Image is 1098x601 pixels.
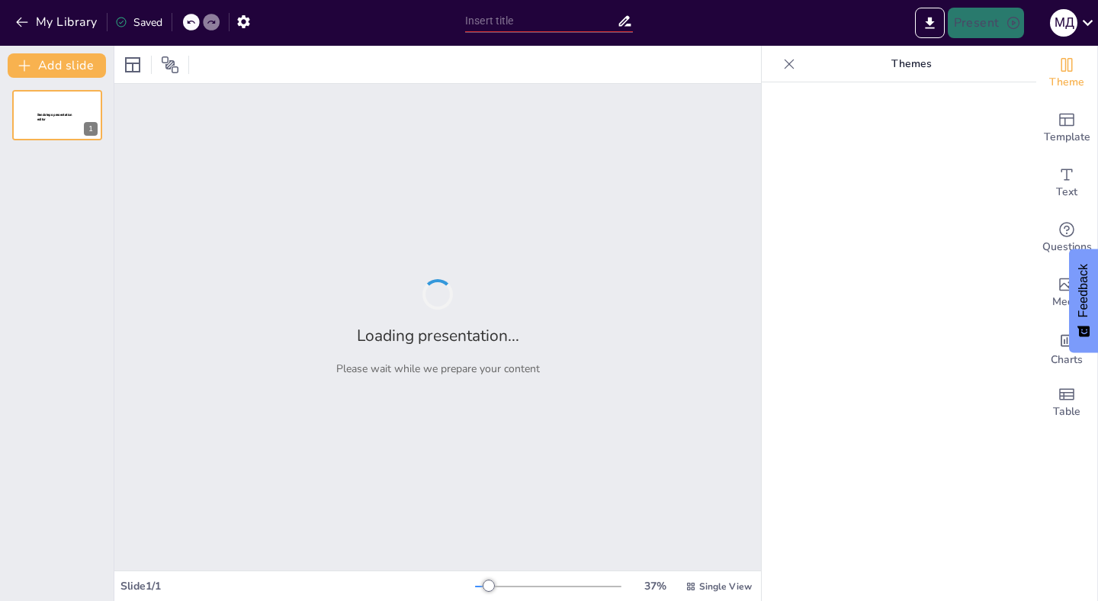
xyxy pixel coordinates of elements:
span: Position [161,56,179,74]
div: 1 [12,90,102,140]
span: Text [1056,184,1077,201]
span: Single View [699,580,752,593]
p: Themes [801,46,1021,82]
span: Feedback [1077,264,1090,317]
div: Add images, graphics, shapes or video [1036,265,1097,320]
button: Cannot delete last slide [79,95,98,113]
div: Slide 1 / 1 [120,579,475,593]
div: 1 [84,122,98,136]
span: Table [1053,403,1080,420]
button: Feedback - Show survey [1069,249,1098,352]
button: My Library [11,10,104,34]
span: Theme [1049,74,1084,91]
span: Questions [1042,239,1092,256]
div: М Д [1050,9,1077,37]
span: Media [1052,294,1082,310]
span: Template [1044,129,1090,146]
span: Charts [1051,352,1083,368]
button: Duplicate Slide [58,95,76,113]
input: Insert title [465,10,617,32]
div: Change the overall theme [1036,46,1097,101]
button: Export to PowerPoint [915,8,945,38]
div: Add ready made slides [1036,101,1097,156]
button: М Д [1050,8,1077,38]
div: Saved [115,15,162,30]
div: Add a table [1036,375,1097,430]
span: Sendsteps presentation editor [37,113,72,121]
div: Get real-time input from your audience [1036,211,1097,265]
button: Add slide [8,53,106,78]
button: Present [948,8,1024,38]
p: Please wait while we prepare your content [336,362,540,376]
div: Add text boxes [1036,156,1097,211]
h2: Loading presentation... [357,325,519,346]
div: 37 % [637,579,673,593]
div: Layout [120,53,145,77]
div: Add charts and graphs [1036,320,1097,375]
